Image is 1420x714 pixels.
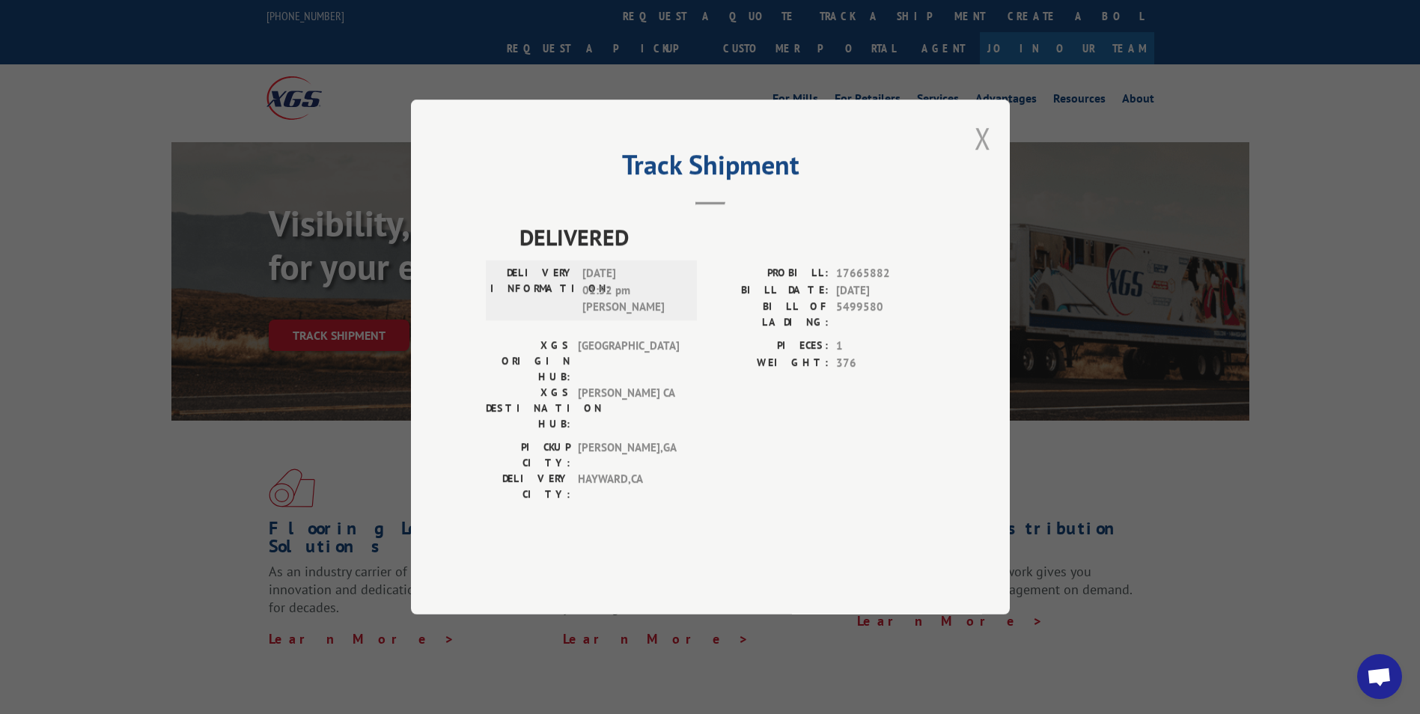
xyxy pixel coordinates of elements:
span: 376 [836,355,935,372]
label: PICKUP CITY: [486,439,570,471]
span: 17665882 [836,265,935,282]
span: HAYWARD , CA [578,471,679,502]
span: [PERSON_NAME] CA [578,385,679,432]
button: Close modal [975,118,991,158]
label: BILL OF LADING: [710,299,829,330]
label: XGS DESTINATION HUB: [486,385,570,432]
span: [PERSON_NAME] , GA [578,439,679,471]
label: DELIVERY INFORMATION: [490,265,575,316]
span: [DATE] [836,282,935,299]
span: 1 [836,338,935,355]
span: DELIVERED [519,220,935,254]
label: WEIGHT: [710,355,829,372]
span: [DATE] 01:52 pm [PERSON_NAME] [582,265,683,316]
div: Open chat [1357,654,1402,699]
h2: Track Shipment [486,154,935,183]
label: DELIVERY CITY: [486,471,570,502]
span: 5499580 [836,299,935,330]
label: BILL DATE: [710,282,829,299]
label: PROBILL: [710,265,829,282]
span: [GEOGRAPHIC_DATA] [578,338,679,385]
label: XGS ORIGIN HUB: [486,338,570,385]
label: PIECES: [710,338,829,355]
